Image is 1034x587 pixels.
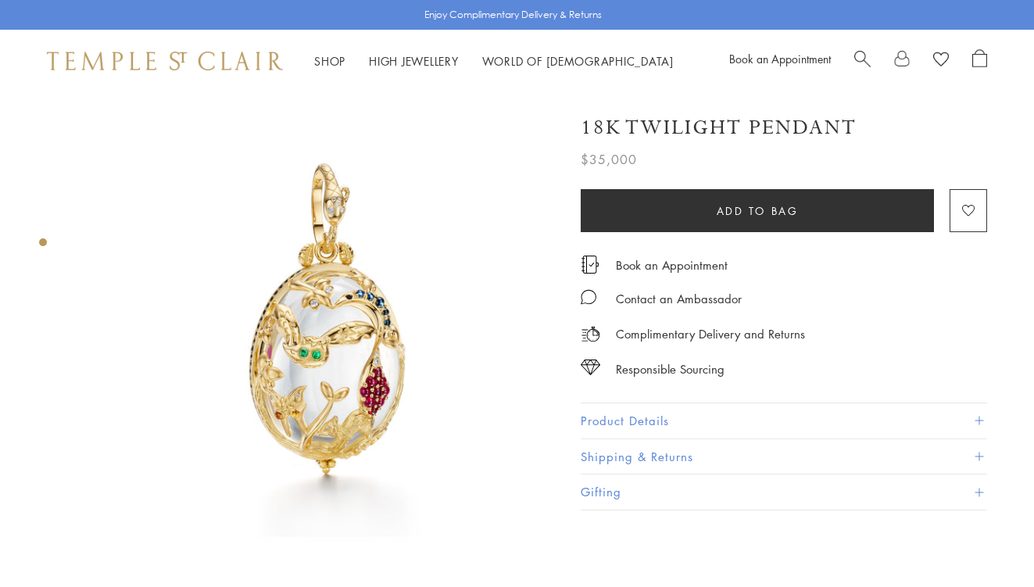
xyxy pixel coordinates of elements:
[956,514,1018,571] iframe: Gorgias live chat messenger
[581,324,600,344] img: icon_delivery.svg
[581,189,934,232] button: Add to bag
[616,360,725,379] div: Responsible Sourcing
[581,439,987,474] button: Shipping & Returns
[102,92,557,548] img: 18K Twilight Pendant
[717,202,799,220] span: Add to bag
[933,49,949,73] a: View Wishlist
[581,474,987,510] button: Gifting
[729,51,831,66] a: Book an Appointment
[314,53,345,69] a: ShopShop
[482,53,674,69] a: World of [DEMOGRAPHIC_DATA]World of [DEMOGRAPHIC_DATA]
[854,49,871,73] a: Search
[424,7,602,23] p: Enjoy Complimentary Delivery & Returns
[581,403,987,438] button: Product Details
[616,256,728,274] a: Book an Appointment
[581,256,599,274] img: icon_appointment.svg
[616,324,805,344] p: Complimentary Delivery and Returns
[581,114,857,141] h1: 18K Twilight Pendant
[616,289,742,309] div: Contact an Ambassador
[314,52,674,71] nav: Main navigation
[369,53,459,69] a: High JewelleryHigh Jewellery
[972,49,987,73] a: Open Shopping Bag
[581,149,637,170] span: $35,000
[47,52,283,70] img: Temple St. Clair
[39,234,47,259] div: Product gallery navigation
[581,289,596,305] img: MessageIcon-01_2.svg
[581,360,600,375] img: icon_sourcing.svg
